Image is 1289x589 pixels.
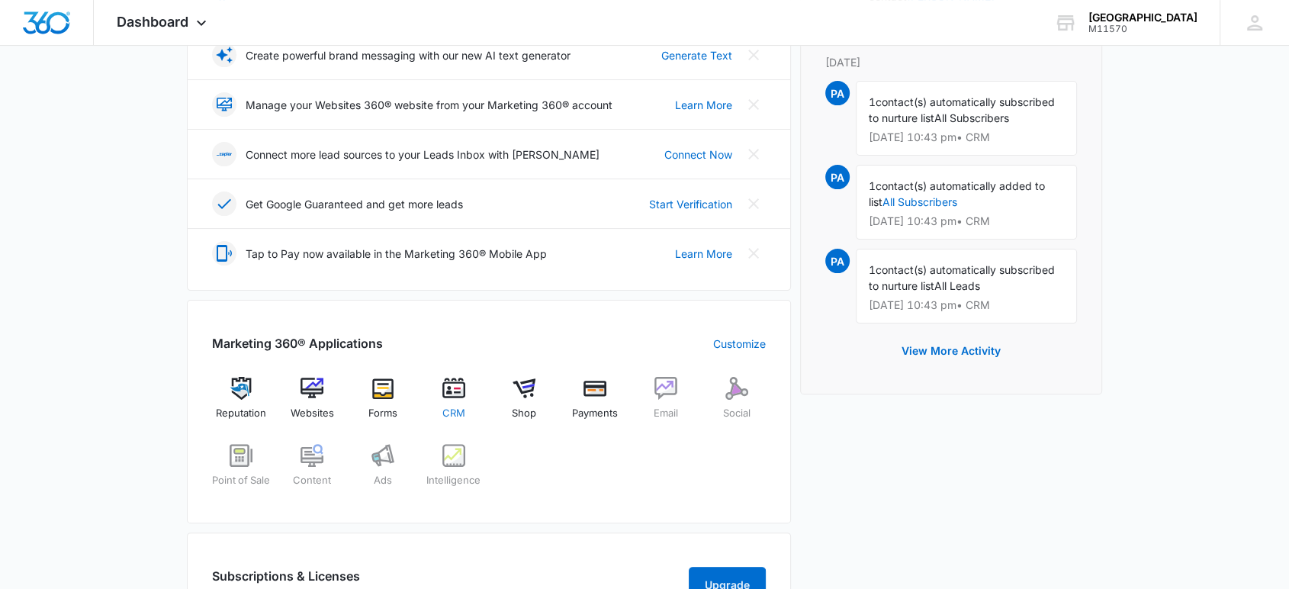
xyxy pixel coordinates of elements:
span: 1 [869,179,876,192]
span: Content [293,473,331,488]
a: Websites [283,377,342,432]
a: Connect Now [664,146,732,163]
a: Learn More [675,97,732,113]
p: [DATE] [825,54,1077,70]
span: Forms [368,406,397,421]
button: Close [741,241,766,266]
a: Email [637,377,696,432]
p: Get Google Guaranteed and get more leads [246,196,463,212]
span: Dashboard [117,14,188,30]
p: Create powerful brand messaging with our new AI text generator [246,47,571,63]
span: Shop [512,406,536,421]
div: account name [1088,11,1197,24]
a: Ads [354,444,413,499]
a: Start Verification [649,196,732,212]
span: CRM [442,406,465,421]
span: PA [825,165,850,189]
a: Social [707,377,766,432]
span: Point of Sale [212,473,270,488]
a: Intelligence [424,444,483,499]
button: Close [741,192,766,216]
button: Close [741,92,766,117]
a: All Subscribers [882,195,957,208]
h2: Marketing 360® Applications [212,334,383,352]
a: Customize [713,336,766,352]
a: Content [283,444,342,499]
span: Websites [291,406,334,421]
span: PA [825,81,850,105]
button: View More Activity [886,333,1016,369]
p: Tap to Pay now available in the Marketing 360® Mobile App [246,246,547,262]
span: contact(s) automatically added to list [869,179,1045,208]
a: Forms [354,377,413,432]
span: Reputation [216,406,266,421]
span: contact(s) automatically subscribed to nurture list [869,95,1055,124]
button: Close [741,43,766,67]
button: Close [741,142,766,166]
span: Ads [374,473,392,488]
p: Connect more lead sources to your Leads Inbox with [PERSON_NAME] [246,146,599,163]
span: Social [723,406,751,421]
span: Intelligence [426,473,481,488]
a: Learn More [675,246,732,262]
span: 1 [869,263,876,276]
span: Email [654,406,678,421]
p: [DATE] 10:43 pm • CRM [869,300,1064,311]
span: All Leads [934,279,980,292]
span: All Subscribers [934,111,1009,124]
a: Payments [566,377,625,432]
a: Generate Text [661,47,732,63]
span: 1 [869,95,876,108]
span: Payments [572,406,618,421]
a: Point of Sale [212,444,271,499]
p: [DATE] 10:43 pm • CRM [869,132,1064,143]
span: PA [825,249,850,273]
span: contact(s) automatically subscribed to nurture list [869,263,1055,292]
div: account id [1088,24,1197,34]
a: CRM [424,377,483,432]
p: Manage your Websites 360® website from your Marketing 360® account [246,97,612,113]
p: [DATE] 10:43 pm • CRM [869,216,1064,227]
a: Reputation [212,377,271,432]
a: Shop [495,377,554,432]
